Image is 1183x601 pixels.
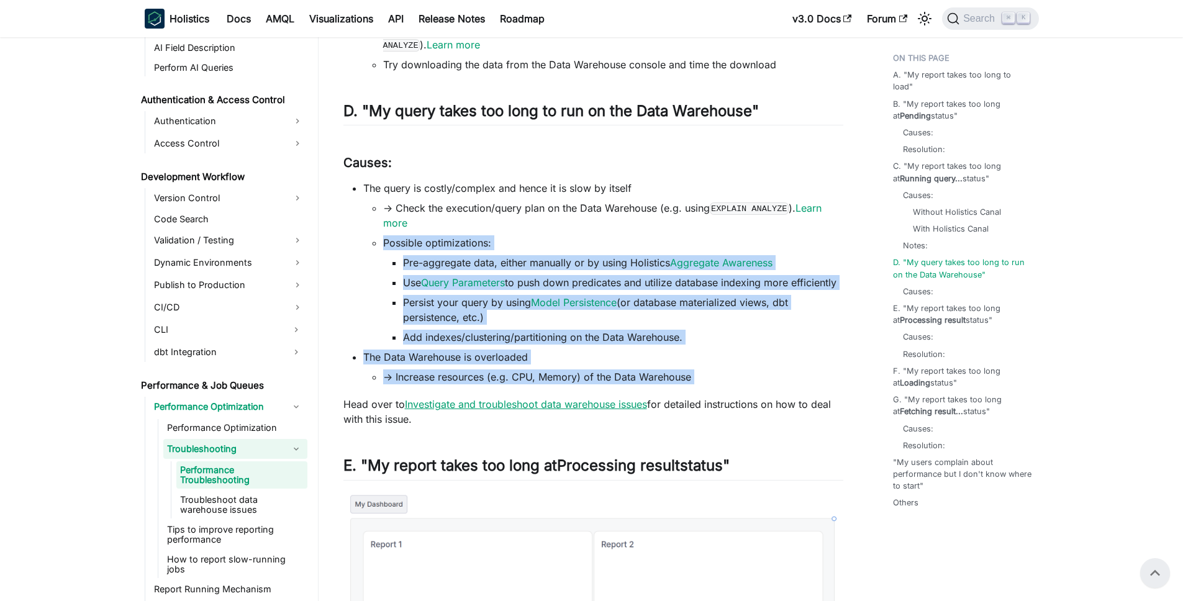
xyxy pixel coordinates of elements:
[1002,12,1015,24] kbd: ⌘
[913,206,1001,218] a: Without Holistics Canal
[403,295,843,325] li: Persist your query by using (or database materialized views, dbt persistence, etc.)
[150,230,307,250] a: Validation / Testing
[302,9,381,29] a: Visualizations
[893,365,1031,389] a: F. "My report takes too long atLoadingstatus"
[785,9,859,29] a: v3.0 Docs
[150,111,307,131] a: Authentication
[942,7,1038,30] button: Search (Command+K)
[893,69,1031,93] a: A. "My report takes too long to load"
[383,369,843,384] li: -> Increase resources (e.g. CPU, Memory) of the Data Warehouse
[893,160,1031,184] a: C. "My report takes too long atRunning query...status"
[900,315,966,325] strong: Processing result
[363,350,843,384] li: The Data Warehouse is overloaded
[900,407,963,416] strong: Fetching result...
[1017,12,1030,24] kbd: K
[859,9,915,29] a: Forum
[893,497,918,508] a: Others
[900,378,930,387] strong: Loading
[557,456,680,474] strong: Processing result
[150,275,307,295] a: Publish to Production
[1140,558,1170,588] button: Scroll back to top
[163,521,307,548] a: Tips to improve reporting performance
[427,38,480,51] a: Learn more
[900,174,963,183] strong: Running query...
[670,256,773,269] a: Aggregate Awareness
[903,440,945,451] a: Resolution:
[163,439,285,459] a: Troubleshooting
[150,133,307,153] a: Access Control
[913,223,989,235] a: With Holistics Canal
[150,342,285,362] a: dbt Integration
[150,320,285,340] a: CLI
[903,423,933,435] a: Causes:
[903,240,928,251] a: Notes:
[137,377,307,394] a: Performance & Job Queues
[383,235,843,345] li: Possible optimizations:
[903,348,945,360] a: Resolution:
[150,581,307,598] a: Report Running Mechanism
[893,98,1031,122] a: B. "My report takes too long atPendingstatus"
[900,111,931,120] strong: Pending
[145,9,209,29] a: HolisticsHolistics
[176,461,307,489] a: Performance Troubleshooting
[150,59,307,76] a: Perform AI Queries
[285,439,307,459] button: Collapse sidebar category 'Troubleshooting'
[219,9,258,29] a: Docs
[150,397,285,417] a: Performance Optimization
[903,331,933,343] a: Causes:
[363,181,843,345] li: The query is costly/complex and hence it is slow by itself
[170,11,209,26] b: Holistics
[343,456,843,480] h2: E. "My report takes too long at status"
[403,255,843,270] li: Pre-aggregate data, either manually or by using Holistics
[145,9,165,29] img: Holistics
[903,189,933,201] a: Causes:
[405,398,647,410] a: Investigate and troubleshoot data warehouse issues
[285,397,307,417] button: Collapse sidebar category 'Performance Optimization'
[285,342,307,362] button: Expand sidebar category 'dbt Integration'
[163,551,307,578] a: How to report slow-running jobs
[343,397,843,427] p: Head over to for detailed instructions on how to deal with this issue.
[492,9,552,29] a: Roadmap
[531,296,617,309] a: Model Persistence
[903,286,933,297] a: Causes:
[258,9,302,29] a: AMQL
[150,188,307,208] a: Version Control
[150,210,307,228] a: Code Search
[893,302,1031,326] a: E. "My report takes too long atProcessing resultstatus"
[403,275,843,290] li: Use to push down predicates and utilize database indexing more efficiently
[150,39,307,56] a: AI Field Description
[150,253,307,273] a: Dynamic Environments
[383,57,843,72] li: Try downloading the data from the Data Warehouse console and time the download
[403,330,843,345] li: Add indexes/clustering/partitioning on the Data Warehouse.
[285,320,307,340] button: Expand sidebar category 'CLI'
[959,13,1002,24] span: Search
[893,456,1031,492] a: "My users complain about performance but I don't know where to start"
[903,127,933,138] a: Causes:
[383,22,843,52] li: Compare against the execution/query plan on the Data Warehouse (e.g. using ).
[421,276,505,289] a: Query Parameters
[893,394,1031,417] a: G. "My report takes too long atFetching result...status"
[163,419,307,436] a: Performance Optimization
[903,143,945,155] a: Resolution:
[132,37,319,601] nav: Docs sidebar
[176,491,307,518] a: Troubleshoot data warehouse issues
[150,297,307,317] a: CI/CD
[343,102,843,125] h2: D. "My query takes too long to run on the Data Warehouse"
[383,201,843,230] li: -> Check the execution/query plan on the Data Warehouse (e.g. using ).
[710,202,789,215] code: EXPLAIN ANALYZE
[411,9,492,29] a: Release Notes
[137,91,307,109] a: Authentication & Access Control
[915,9,935,29] button: Switch between dark and light mode (currently light mode)
[893,256,1031,280] a: D. "My query takes too long to run on the Data Warehouse"
[343,155,843,171] h3: Causes:
[137,168,307,186] a: Development Workflow
[381,9,411,29] a: API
